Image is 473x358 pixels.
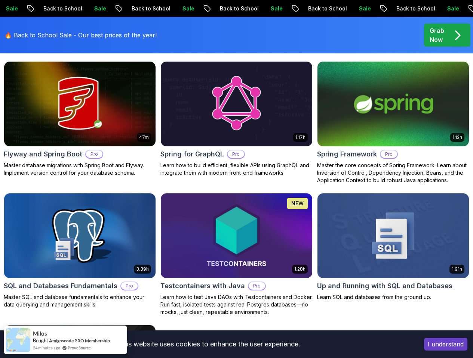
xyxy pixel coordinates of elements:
span: Milos [33,330,47,337]
p: Pro [228,150,244,158]
span: Bought [33,337,48,343]
p: Pro [249,282,265,290]
p: Master SQL and database fundamentals to enhance your data querying and management skills. [4,293,156,308]
p: Pro [381,150,397,158]
a: Testcontainers with Java card1.28hNEWTestcontainers with JavaProLearn how to test Java DAOs with ... [160,193,313,316]
p: 🔥 Back to School Sale - Our best prices of the year! [4,31,157,40]
p: 3.39h [136,266,149,272]
p: 1.12h [452,134,462,140]
p: Sale [329,5,353,12]
a: Flyway and Spring Boot card47mFlyway and Spring BootProMaster database migrations with Spring Boo... [4,61,156,177]
p: Master the core concepts of Spring Framework. Learn about Inversion of Control, Dependency Inject... [317,162,469,184]
img: Flyway and Spring Boot card [4,62,156,146]
p: Sale [65,5,89,12]
p: Learn how to build efficient, flexible APIs using GraphQL and integrate them with modern front-en... [160,162,313,177]
a: Amigoscode PRO Membership [49,337,110,344]
img: Testcontainers with Java card [161,193,312,278]
p: Learn SQL and databases from the ground up. [317,293,469,301]
a: SQL and Databases Fundamentals card3.39hSQL and Databases FundamentalsProMaster SQL and database ... [4,193,156,308]
a: Up and Running with SQL and Databases card1.91hUp and Running with SQL and DatabasesLearn SQL and... [317,193,469,301]
p: 1.91h [452,266,462,272]
p: 1.28h [294,266,305,272]
p: Back to School [367,5,418,12]
a: ProveSource [68,345,91,351]
p: Pro [86,150,102,158]
p: Back to School [190,5,241,12]
img: Spring for GraphQL card [161,62,312,146]
h2: Spring for GraphQL [160,149,224,159]
a: Spring for GraphQL card1.17hSpring for GraphQLProLearn how to build efficient, flexible APIs usin... [160,61,313,177]
p: 47m [139,134,149,140]
img: SQL and Databases Fundamentals card [4,193,156,278]
p: Sale [153,5,177,12]
p: NEW [291,200,304,207]
p: Sale [241,5,265,12]
p: Pro [121,282,138,290]
button: Accept cookies [424,338,467,351]
p: Back to School [279,5,329,12]
h2: Spring Framework [317,149,377,159]
h2: Up and Running with SQL and Databases [317,281,452,291]
p: Back to School [102,5,153,12]
img: Spring Framework card [317,62,469,146]
p: Sale [418,5,442,12]
img: provesource social proof notification image [6,328,30,352]
p: 1.17h [295,134,305,140]
h2: Testcontainers with Java [160,281,245,291]
p: Master database migrations with Spring Boot and Flyway. Implement version control for your databa... [4,162,156,177]
p: Back to School [14,5,65,12]
span: 24 minutes ago [33,345,60,351]
h2: Flyway and Spring Boot [4,149,82,159]
img: Up and Running with SQL and Databases card [317,193,469,278]
a: Spring Framework card1.12hSpring FrameworkProMaster the core concepts of Spring Framework. Learn ... [317,61,469,184]
p: Grab Now [430,26,444,44]
div: This website uses cookies to enhance the user experience. [6,336,413,352]
h2: SQL and Databases Fundamentals [4,281,117,291]
p: Learn how to test Java DAOs with Testcontainers and Docker. Run fast, isolated tests against real... [160,293,313,316]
